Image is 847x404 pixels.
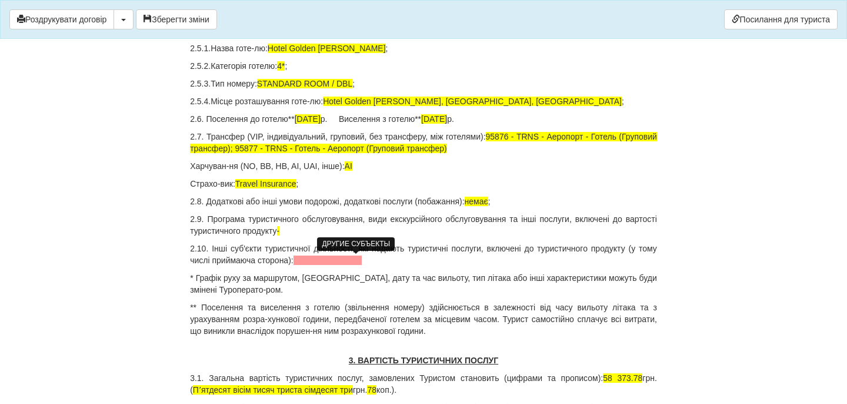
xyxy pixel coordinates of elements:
span: [DATE] [421,114,447,124]
p: * Графік руху за маршрутом, [GEOGRAPHIC_DATA], дату та час вильоту, тип літака або інші характери... [190,272,657,296]
p: 2.6. Поселення до готелю** р. Виселення з готелю** р. [190,113,657,125]
p: 2.5.3.Тип номеру: ; [190,78,657,90]
button: Зберегти зміни [136,9,217,29]
p: 2.5.1.Назва готе-лю: ; [190,42,657,54]
span: немає [465,197,488,206]
p: 2.7. Трансфер (VIP, індивідуальний, груповий, без трансферу, між готелями): [190,131,657,154]
p: 2.5.2.Категорія готелю: ; [190,60,657,72]
p: 3.1. Загальна вартість туристичних послуг, замовлених Туристом становить (цифрами та прописом): г... [190,372,657,396]
p: 3. ВАРТІСТЬ ТУРИСТИЧНИХ ПОСЛУГ [190,355,657,366]
span: 58 373.78 [603,373,642,383]
a: Посилання для туриста [724,9,838,29]
p: 2.10. Інші суб'єкти туристичної діяльності, які надають туристичні послуги, включені до туристичн... [190,243,657,266]
p: ** Поселення та виселення з готелю (звільнення номеру) здійснюється в залежності від часу вильоту... [190,302,657,337]
span: Travel Insurance [235,179,296,188]
p: 2.8. Додаткові або інші умови подорожі, додаткові послуги (побажання): ; [190,196,657,207]
p: Страхо-вик: ; [190,178,657,190]
span: [DATE] [295,114,321,124]
span: 78 [367,385,376,395]
span: AI [345,161,352,171]
div: ДРУГИЕ СУБЪЕКТЫ [317,237,395,251]
p: 2.5.4.Місце розташування готе-лю: ; [190,95,657,107]
span: Hotel Golden [PERSON_NAME] [268,44,386,53]
p: Харчуван-ня (NO, BB, HB, AI, UAI, інше): [190,160,657,172]
span: Hotel Golden [PERSON_NAME], [GEOGRAPHIC_DATA], [GEOGRAPHIC_DATA] [323,97,622,106]
button: Роздрукувати договір [9,9,114,29]
p: 2.9. Програма туристичного обслуговування, види екскурсійного обслуговування та інші послуги, вкл... [190,213,657,237]
span: STANDARD ROOM / DBL [257,79,352,88]
span: Пʼятдесят вісім тисяч триста сімдесят три [193,385,353,395]
span: - [277,226,280,236]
